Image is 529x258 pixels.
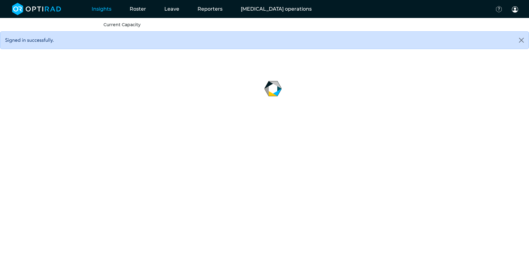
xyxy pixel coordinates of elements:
[103,22,141,27] a: Current Capacity
[514,32,529,49] button: Close
[12,3,61,15] img: brand-opti-rad-logos-blue-and-white-d2f68631ba2948856bd03f2d395fb146ddc8fb01b4b6e9315ea85fa773367...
